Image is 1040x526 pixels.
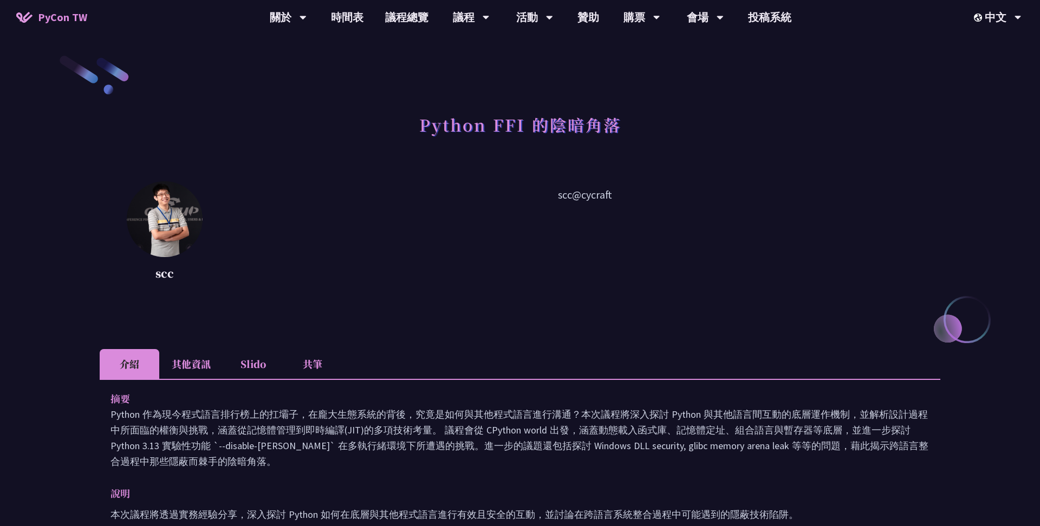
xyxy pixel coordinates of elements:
[127,265,203,281] p: scc
[110,507,929,522] p: 本次議程將透過實務經驗分享，深入探討 Python 如何在底層與其他程式語言進行有效且安全的互動，並討論在跨語言系統整合過程中可能遇到的隱蔽技術陷阱。
[419,108,621,141] h1: Python FFI 的陰暗角落
[110,406,929,469] p: Python 作為現今程式語言排行榜上的扛壩子，在龐大生態系統的背後，究竟是如何與其他程式語言進行溝通？本次議程將深入探討 Python 與其他語言間互動的底層運作機制，並解析設計過程中所面臨的...
[38,9,87,25] span: PyCon TW
[110,391,908,406] p: 摘要
[16,12,32,23] img: Home icon of PyCon TW 2025
[230,187,940,284] p: scc@cycraft
[283,349,342,379] li: 共筆
[110,485,908,501] p: 說明
[223,349,283,379] li: Slido
[159,349,223,379] li: 其他資訊
[974,14,985,22] img: Locale Icon
[127,181,203,257] img: scc
[5,4,98,31] a: PyCon TW
[100,349,159,379] li: 介紹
